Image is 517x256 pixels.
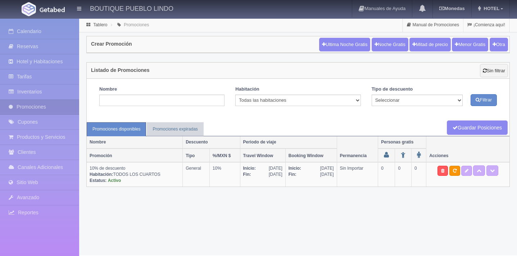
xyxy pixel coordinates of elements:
h4: Crear Promoción [91,41,132,47]
td: 0 [412,162,426,187]
th: Personas gratis [378,136,426,148]
td: Sin Importar [337,162,378,187]
button: Otra [490,38,508,51]
button: Ultima Noche Gratis [319,38,370,51]
a: Tablero [93,22,107,27]
h4: Listado de Promociones [91,68,150,73]
span: [DATE] [269,165,282,172]
b: Monedas [439,6,464,11]
h4: BOUTIQUE PUEBLO LINDO [90,4,173,13]
td: General [183,162,210,187]
label: Habitación [235,86,259,93]
a: Guardar Posiciones [447,120,508,135]
a: Promociones disponibles [87,122,146,136]
td: 0 [378,162,395,187]
img: Getabed [22,2,36,16]
b: Habitación: [90,172,113,177]
span: [DATE] [269,172,282,178]
td: 10% de descuento TODOS LOS CUARTOS [87,162,183,187]
label: Tipo de descuento [372,86,413,93]
img: Getabed [40,7,65,12]
label: Nombre [99,86,117,93]
span: [DATE] [320,172,334,178]
th: Periodo de viaje [240,136,337,148]
b: Inicio: [289,166,301,171]
button: Menor Gratis [452,38,488,51]
th: Tipo [183,148,210,162]
a: Promociones expiradas [147,122,203,136]
b: Fin: [243,172,251,177]
b: Inicio: [243,166,256,171]
b: Estatus: [90,178,106,183]
td: 10% [209,162,240,187]
th: Permanencia [337,136,378,162]
a: ¡Comienza aquí! [463,18,509,32]
b: Fin: [289,172,296,177]
a: Sin filtrar [480,64,508,78]
th: Booking Window [285,148,337,162]
td: 0 [395,162,412,187]
a: Manual de Promociones [403,18,463,32]
button: Mitad de precio [409,38,451,51]
th: Acciones [426,136,509,162]
button: Noche Gratis [372,38,408,51]
th: %/MXN $ [209,148,240,162]
b: Activo [108,178,121,183]
span: HOTEL [482,6,499,11]
th: Descuento [183,136,240,148]
a: Promociones [124,22,149,27]
button: Filtrar [471,94,497,106]
th: Travel Window [240,148,285,162]
th: Nombre [87,136,183,148]
th: Promoción [87,148,183,162]
span: [DATE] [320,165,334,172]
